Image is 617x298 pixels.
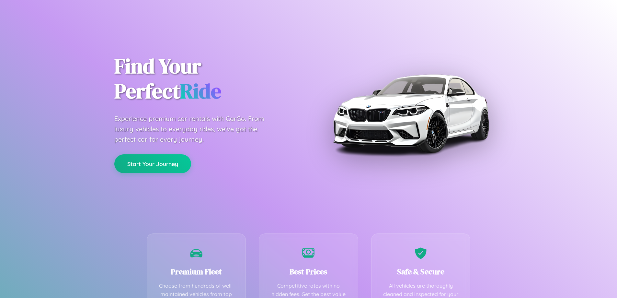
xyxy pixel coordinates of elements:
[114,54,299,104] h1: Find Your Perfect
[157,266,236,277] h3: Premium Fleet
[381,266,461,277] h3: Safe & Secure
[114,113,276,145] p: Experience premium car rentals with CarGo. From luxury vehicles to everyday rides, we've got the ...
[269,266,348,277] h3: Best Prices
[330,32,492,195] img: Premium BMW car rental vehicle
[180,77,221,105] span: Ride
[114,154,191,173] button: Start Your Journey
